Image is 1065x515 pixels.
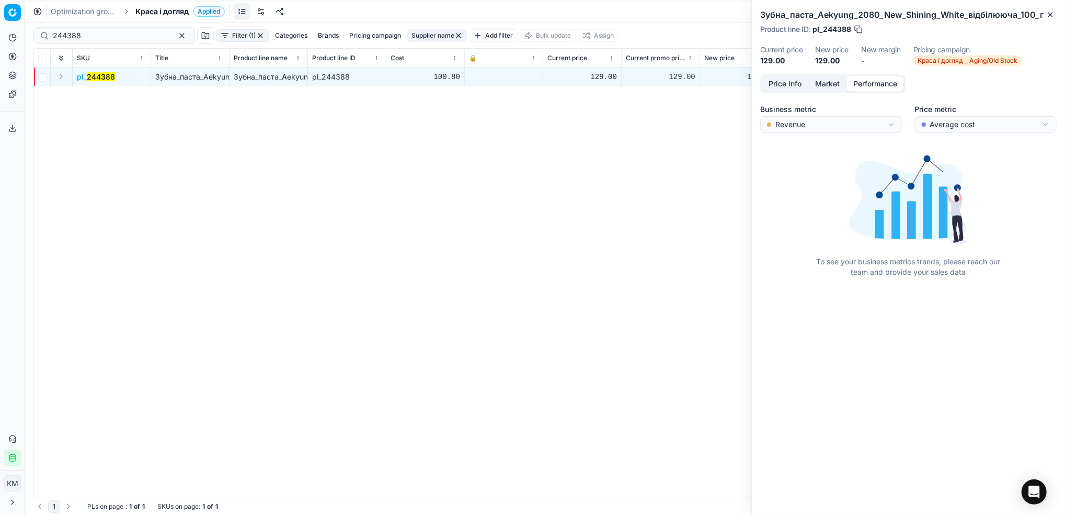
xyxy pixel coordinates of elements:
button: Go to next page [62,500,75,513]
dt: New margin [861,46,901,53]
strong: 1 [129,502,132,511]
mark: 244388 [87,72,115,81]
button: Price info [762,76,808,92]
span: Краса і доглядApplied [135,6,225,17]
nav: pagination [33,500,75,513]
strong: 1 [215,502,218,511]
span: Current promo price [626,54,685,62]
dt: New price [815,46,849,53]
img: No data [841,141,977,250]
div: Зубна_паста_Aekyung_2080_New_Shining_White_відбілююча_100_г [234,72,303,82]
button: Filter (1) [216,29,269,42]
button: Add filter [469,29,518,42]
strong: 1 [202,502,205,511]
h2: Зубна_паста_Aekyung_2080_New_Shining_White_відбілююча_100_г [760,8,1057,21]
input: Search by SKU or title [53,30,167,41]
button: pl_244388 [77,72,115,82]
button: Market [808,76,846,92]
span: PLs on page [87,502,123,511]
div: To see your business metrics trends, please reach our team and provide your sales data [808,256,1009,277]
div: 129.00 [626,72,695,82]
label: Price metric [915,106,1057,113]
span: Applied [193,6,225,17]
div: 129.00 [547,72,617,82]
span: New price [704,54,735,62]
dd: 129.00 [815,55,849,66]
span: Зубна_паста_Aekyung_2080_New_Shining_White_відбілююча_100_г [155,72,391,81]
button: Pricing campaign [345,29,405,42]
dd: 129.00 [760,55,803,66]
span: Cost [391,54,404,62]
div: Open Intercom Messenger [1022,479,1047,505]
button: Go to previous page [33,500,46,513]
a: Optimization groups [51,6,118,17]
button: 1 [48,500,60,513]
strong: of [207,502,213,511]
label: Business metric [760,106,902,113]
span: Product line ID : [760,26,810,33]
span: SKU [77,54,90,62]
dt: Pricing campaign [913,46,1022,53]
div: 100.80 [391,72,460,82]
span: Title [155,54,168,62]
span: КM [5,476,20,491]
span: pl_244388 [812,24,851,35]
span: Краса і догляд _ Aging/Old Stock [913,55,1022,66]
span: SKUs on page : [157,502,200,511]
dd: - [861,55,901,66]
div: : [87,502,145,511]
span: Product line name [234,54,288,62]
button: Supplier name [407,29,467,42]
span: Краса і догляд [135,6,189,17]
button: Brands [314,29,343,42]
div: 129.00 [704,72,774,82]
button: Assign [578,29,619,42]
strong: of [134,502,140,511]
strong: 1 [142,502,145,511]
button: Categories [271,29,312,42]
nav: breadcrumb [51,6,225,17]
button: Expand [55,70,67,83]
dt: Current price [760,46,803,53]
span: Current price [547,54,587,62]
span: Product line ID [312,54,356,62]
div: pl_244388 [312,72,382,82]
span: 🔒 [469,54,477,62]
button: КM [4,475,21,492]
span: pl_ [77,72,115,82]
button: Performance [846,76,904,92]
button: Expand all [55,52,67,64]
button: Bulk update [520,29,576,42]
